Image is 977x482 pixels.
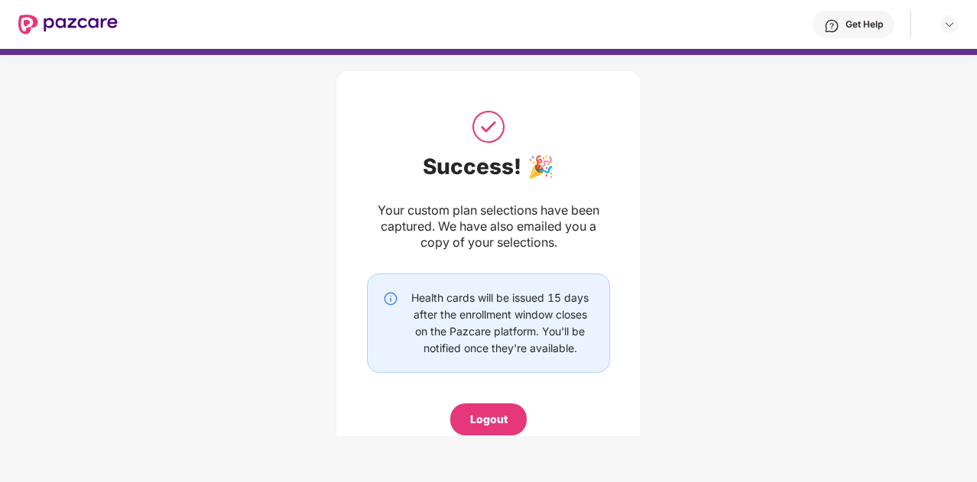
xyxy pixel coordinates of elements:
img: svg+xml;base64,PHN2ZyB3aWR0aD0iNTAiIGhlaWdodD0iNTAiIHZpZXdCb3g9IjAgMCA1MCA1MCIgZmlsbD0ibm9uZSIgeG... [469,108,508,146]
div: Success! 🎉 [367,154,610,180]
div: Logout [470,411,508,428]
img: svg+xml;base64,PHN2ZyBpZD0iRHJvcGRvd24tMzJ4MzIiIHhtbG5zPSJodHRwOi8vd3d3LnczLm9yZy8yMDAwL3N2ZyIgd2... [943,18,956,31]
img: svg+xml;base64,PHN2ZyBpZD0iSW5mby0yMHgyMCIgeG1sbnM9Imh0dHA6Ly93d3cudzMub3JnLzIwMDAvc3ZnIiB3aWR0aD... [383,291,398,306]
div: Your custom plan selections have been captured. We have also emailed you a copy of your selections. [367,202,610,251]
img: svg+xml;base64,PHN2ZyBpZD0iSGVscC0zMngzMiIgeG1sbnM9Imh0dHA6Ly93d3cudzMub3JnLzIwMDAvc3ZnIiB3aWR0aD... [824,18,839,34]
img: New Pazcare Logo [18,15,118,34]
div: Get Help [846,18,883,31]
div: Health cards will be issued 15 days after the enrollment window closes on the Pazcare platform. Y... [406,290,594,357]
